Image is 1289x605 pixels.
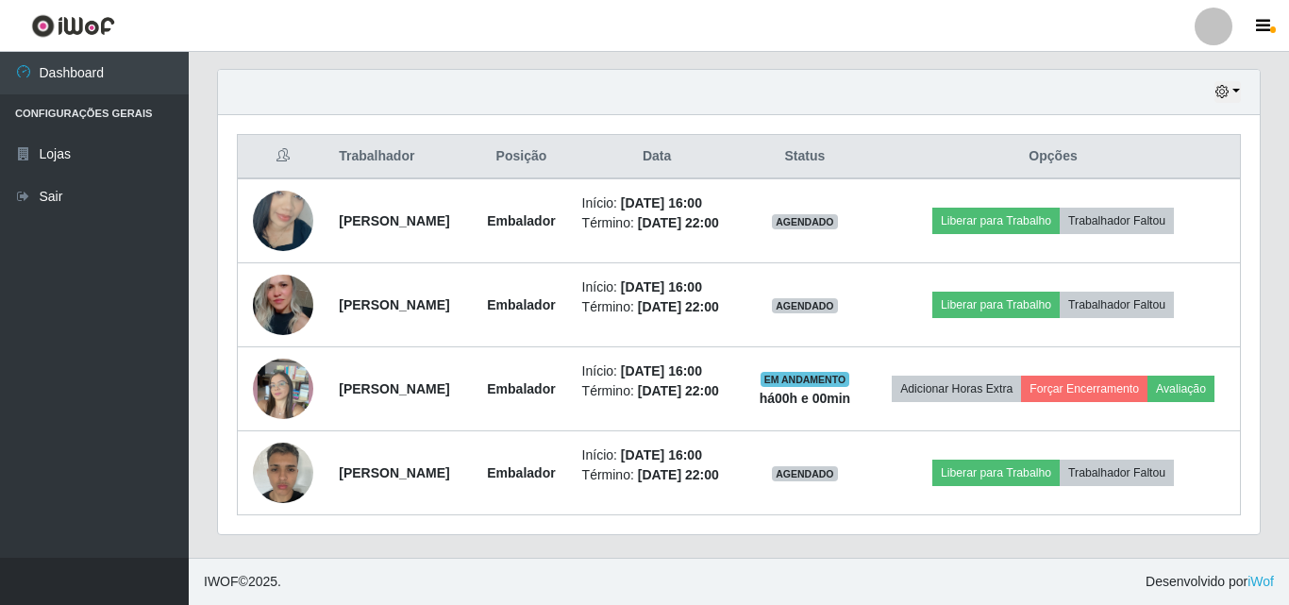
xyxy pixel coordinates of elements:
time: [DATE] 16:00 [621,447,702,462]
button: Trabalhador Faltou [1060,292,1174,318]
button: Trabalhador Faltou [1060,208,1174,234]
time: [DATE] 16:00 [621,363,702,378]
strong: Embalador [487,213,555,228]
time: [DATE] 16:00 [621,279,702,294]
strong: [PERSON_NAME] [339,297,449,312]
li: Término: [582,297,732,317]
span: AGENDADO [772,298,838,313]
strong: Embalador [487,465,555,480]
a: iWof [1247,574,1274,589]
img: 1741885516826.jpeg [253,260,313,349]
li: Início: [582,445,732,465]
th: Data [571,135,744,179]
span: Desenvolvido por [1146,572,1274,592]
time: [DATE] 22:00 [638,383,719,398]
time: [DATE] 22:00 [638,215,719,230]
img: 1753187317343.jpeg [253,432,313,513]
strong: Embalador [487,381,555,396]
img: 1749552138066.jpeg [253,335,313,443]
strong: há 00 h e 00 min [760,391,851,406]
span: © 2025 . [204,572,281,592]
li: Início: [582,193,732,213]
span: IWOF [204,574,239,589]
li: Término: [582,381,732,401]
button: Liberar para Trabalho [932,208,1060,234]
button: Avaliação [1147,376,1214,402]
li: Início: [582,361,732,381]
strong: [PERSON_NAME] [339,465,449,480]
span: AGENDADO [772,466,838,481]
li: Início: [582,277,732,297]
button: Trabalhador Faltou [1060,460,1174,486]
li: Término: [582,465,732,485]
button: Liberar para Trabalho [932,292,1060,318]
button: Forçar Encerramento [1021,376,1147,402]
li: Término: [582,213,732,233]
strong: [PERSON_NAME] [339,381,449,396]
th: Status [744,135,866,179]
strong: Embalador [487,297,555,312]
th: Trabalhador [327,135,472,179]
th: Opções [866,135,1240,179]
time: [DATE] 16:00 [621,195,702,210]
time: [DATE] 22:00 [638,299,719,314]
button: Liberar para Trabalho [932,460,1060,486]
button: Adicionar Horas Extra [892,376,1021,402]
time: [DATE] 22:00 [638,467,719,482]
th: Posição [472,135,570,179]
span: AGENDADO [772,214,838,229]
span: EM ANDAMENTO [761,372,850,387]
img: CoreUI Logo [31,14,115,38]
img: 1751387088285.jpeg [253,167,313,275]
strong: [PERSON_NAME] [339,213,449,228]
